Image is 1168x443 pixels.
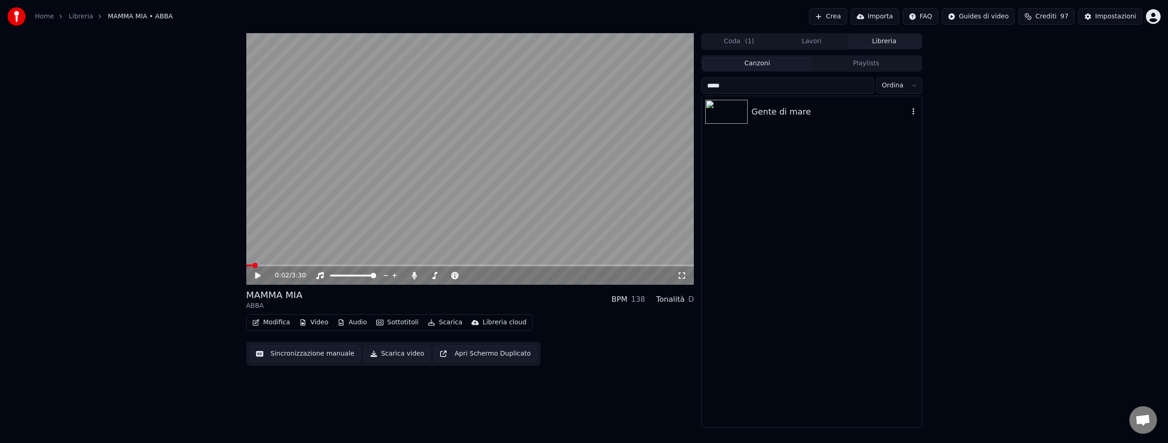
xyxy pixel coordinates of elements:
[942,8,1015,25] button: Guides di video
[812,57,921,70] button: Playlists
[1129,406,1157,434] div: Aprire la chat
[296,316,332,329] button: Video
[1078,8,1142,25] button: Impostazioni
[7,7,26,26] img: youka
[372,316,422,329] button: Sottotitoli
[1035,12,1057,21] span: Crediti
[35,12,173,21] nav: breadcrumb
[688,294,694,305] div: D
[703,57,812,70] button: Canzoni
[275,271,289,280] span: 0:02
[249,316,294,329] button: Modifica
[775,35,848,48] button: Lavori
[434,345,536,362] button: Apri Schermo Duplicato
[809,8,847,25] button: Crea
[482,318,526,327] div: Libreria cloud
[882,81,904,90] span: Ordina
[334,316,371,329] button: Audio
[35,12,54,21] a: Home
[1018,8,1075,25] button: Crediti97
[611,294,627,305] div: BPM
[275,271,297,280] div: /
[69,12,93,21] a: Libreria
[851,8,899,25] button: Importa
[631,294,645,305] div: 138
[246,288,302,301] div: MAMMA MIA
[751,105,908,118] div: Gente di mare
[108,12,173,21] span: MAMMA MIA • ABBA
[291,271,306,280] span: 3:30
[250,345,360,362] button: Sincronizzazione manuale
[246,301,302,311] div: ABBA
[424,316,466,329] button: Scarica
[745,37,754,46] span: ( 1 )
[848,35,921,48] button: Libreria
[1095,12,1136,21] div: Impostazioni
[364,345,430,362] button: Scarica video
[703,35,775,48] button: Coda
[903,8,938,25] button: FAQ
[656,294,685,305] div: Tonalità
[1060,12,1069,21] span: 97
